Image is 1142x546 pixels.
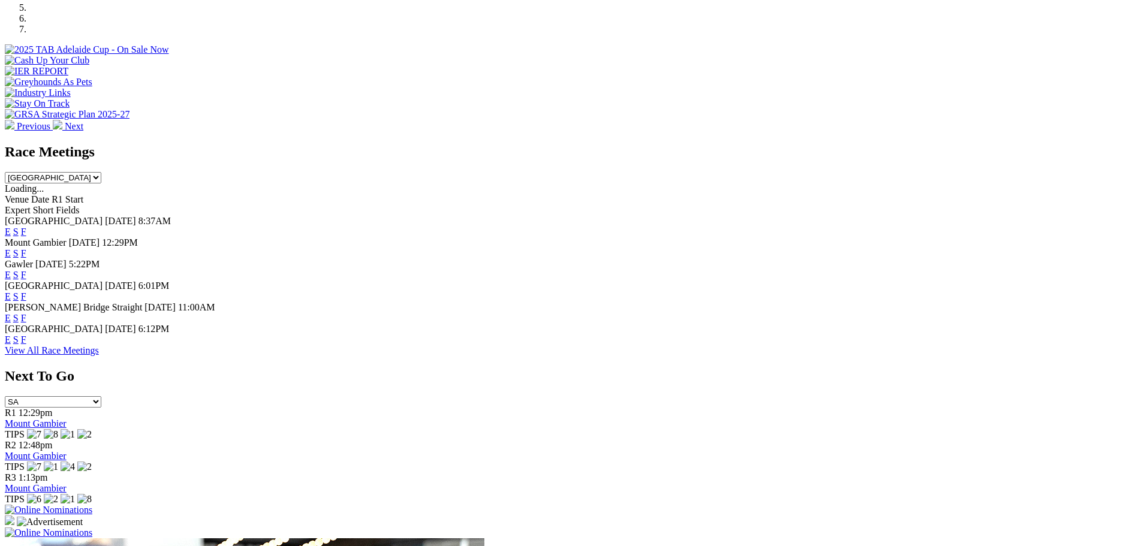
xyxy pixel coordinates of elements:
[5,248,11,258] a: E
[5,313,11,323] a: E
[53,120,62,129] img: chevron-right-pager-white.svg
[5,280,103,291] span: [GEOGRAPHIC_DATA]
[5,429,25,439] span: TIPS
[5,216,103,226] span: [GEOGRAPHIC_DATA]
[5,259,33,269] span: Gawler
[52,194,83,204] span: R1 Start
[61,461,75,472] img: 4
[65,121,83,131] span: Next
[44,429,58,440] img: 8
[138,280,170,291] span: 6:01PM
[5,55,89,66] img: Cash Up Your Club
[13,227,19,237] a: S
[44,494,58,505] img: 2
[5,345,99,355] a: View All Race Meetings
[21,248,26,258] a: F
[69,237,100,248] span: [DATE]
[35,259,67,269] span: [DATE]
[5,270,11,280] a: E
[27,429,41,440] img: 7
[31,194,49,204] span: Date
[5,302,142,312] span: [PERSON_NAME] Bridge Straight
[69,259,100,269] span: 5:22PM
[5,121,53,131] a: Previous
[5,368,1137,384] h2: Next To Go
[56,205,79,215] span: Fields
[105,216,136,226] span: [DATE]
[13,270,19,280] a: S
[178,302,215,312] span: 11:00AM
[5,44,169,55] img: 2025 TAB Adelaide Cup - On Sale Now
[5,88,71,98] img: Industry Links
[77,429,92,440] img: 2
[13,248,19,258] a: S
[144,302,176,312] span: [DATE]
[138,216,171,226] span: 8:37AM
[19,472,48,482] span: 1:13pm
[5,205,31,215] span: Expert
[19,440,53,450] span: 12:48pm
[5,451,67,461] a: Mount Gambier
[5,109,129,120] img: GRSA Strategic Plan 2025-27
[5,334,11,345] a: E
[5,527,92,538] img: Online Nominations
[27,494,41,505] img: 6
[61,494,75,505] img: 1
[5,227,11,237] a: E
[44,461,58,472] img: 1
[105,324,136,334] span: [DATE]
[27,461,41,472] img: 7
[102,237,138,248] span: 12:29PM
[5,483,67,493] a: Mount Gambier
[5,144,1137,160] h2: Race Meetings
[5,515,14,525] img: 15187_Greyhounds_GreysPlayCentral_Resize_SA_WebsiteBanner_300x115_2025.jpg
[61,429,75,440] img: 1
[53,121,83,131] a: Next
[5,461,25,472] span: TIPS
[5,194,29,204] span: Venue
[17,517,83,527] img: Advertisement
[5,505,92,515] img: Online Nominations
[5,77,92,88] img: Greyhounds As Pets
[13,313,19,323] a: S
[5,408,16,418] span: R1
[17,121,50,131] span: Previous
[19,408,53,418] span: 12:29pm
[5,237,67,248] span: Mount Gambier
[21,291,26,301] a: F
[5,440,16,450] span: R2
[77,461,92,472] img: 2
[138,324,170,334] span: 6:12PM
[5,472,16,482] span: R3
[21,227,26,237] a: F
[105,280,136,291] span: [DATE]
[5,494,25,504] span: TIPS
[5,324,103,334] span: [GEOGRAPHIC_DATA]
[77,494,92,505] img: 8
[13,291,19,301] a: S
[5,291,11,301] a: E
[21,270,26,280] a: F
[5,98,70,109] img: Stay On Track
[33,205,54,215] span: Short
[5,66,68,77] img: IER REPORT
[5,120,14,129] img: chevron-left-pager-white.svg
[21,313,26,323] a: F
[21,334,26,345] a: F
[5,418,67,429] a: Mount Gambier
[5,183,44,194] span: Loading...
[13,334,19,345] a: S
